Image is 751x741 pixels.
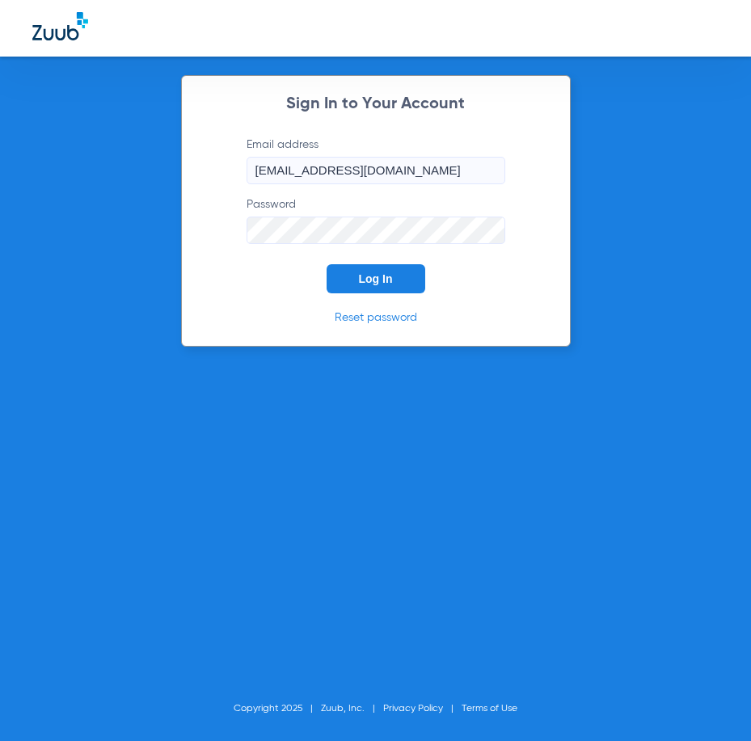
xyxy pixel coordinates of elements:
[462,704,517,714] a: Terms of Use
[247,217,505,244] input: Password
[222,96,529,112] h2: Sign In to Your Account
[247,137,505,184] label: Email address
[670,663,751,741] iframe: Chat Widget
[32,12,88,40] img: Zuub Logo
[321,701,383,717] li: Zuub, Inc.
[383,704,443,714] a: Privacy Policy
[247,196,505,244] label: Password
[234,701,321,717] li: Copyright 2025
[359,272,393,285] span: Log In
[247,157,505,184] input: Email address
[335,312,417,323] a: Reset password
[327,264,425,293] button: Log In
